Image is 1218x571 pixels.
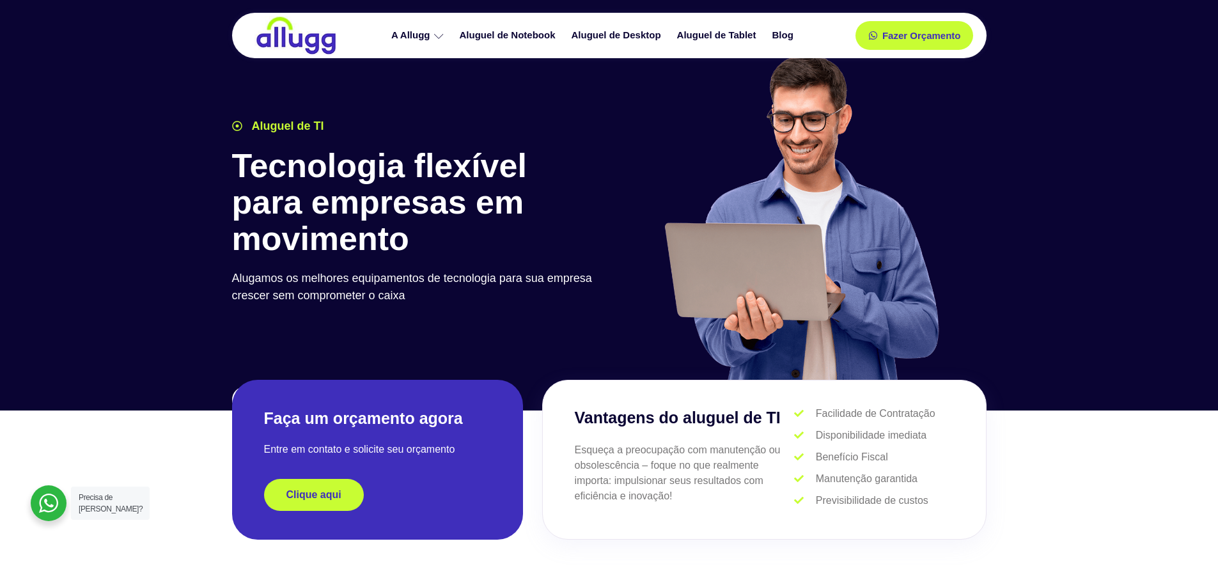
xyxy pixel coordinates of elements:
img: locação de TI é Allugg [254,16,338,55]
span: Aluguel de TI [249,118,324,135]
span: Precisa de [PERSON_NAME]? [79,493,143,513]
h3: Vantagens do aluguel de TI [575,406,795,430]
a: Aluguel de Notebook [453,24,565,47]
a: Fazer Orçamento [855,21,974,50]
p: Entre em contato e solicite seu orçamento [264,442,491,457]
span: Benefício Fiscal [813,450,888,465]
span: Facilidade de Contratação [813,406,935,421]
span: Disponibilidade imediata [813,428,926,443]
img: aluguel de ti para startups [660,54,942,380]
h2: Faça um orçamento agora [264,408,491,429]
iframe: Chat Widget [1154,510,1218,571]
p: Alugamos os melhores equipamentos de tecnologia para sua empresa crescer sem comprometer o caixa [232,270,603,304]
a: A Allugg [385,24,453,47]
a: Aluguel de Desktop [565,24,671,47]
span: Manutenção garantida [813,471,917,487]
span: Previsibilidade de custos [813,493,928,508]
a: Aluguel de Tablet [671,24,766,47]
span: Clique aqui [286,490,341,500]
h1: Tecnologia flexível para empresas em movimento [232,148,603,258]
a: Clique aqui [264,479,364,511]
span: Fazer Orçamento [882,31,961,40]
a: Blog [765,24,802,47]
p: Esqueça a preocupação com manutenção ou obsolescência – foque no que realmente importa: impulsion... [575,442,795,504]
